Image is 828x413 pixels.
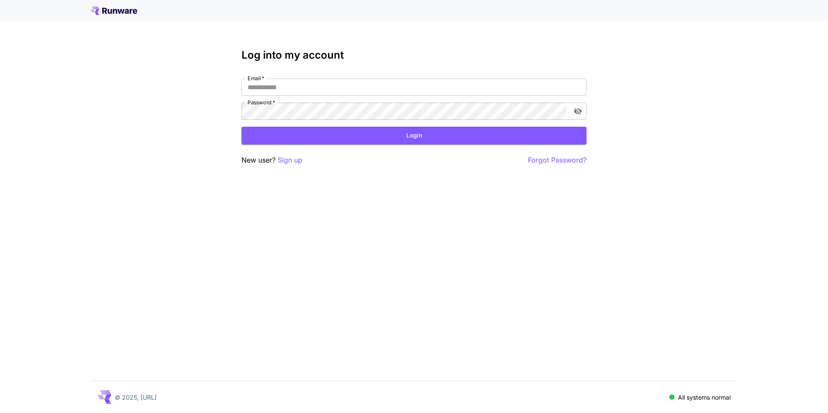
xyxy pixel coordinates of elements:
p: All systems normal [678,393,731,402]
button: Forgot Password? [528,155,586,166]
label: Email [248,75,264,82]
button: Login [241,127,586,144]
button: Sign up [278,155,302,166]
button: toggle password visibility [570,103,586,119]
label: Password [248,99,275,106]
p: New user? [241,155,302,166]
p: © 2025, [URL] [115,393,157,402]
h3: Log into my account [241,49,586,61]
